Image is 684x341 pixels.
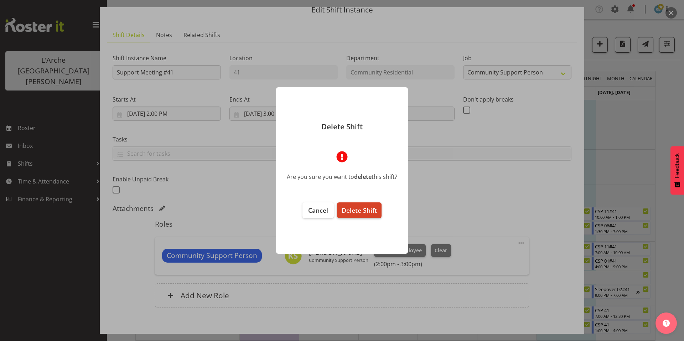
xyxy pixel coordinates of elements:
[283,123,401,130] p: Delete Shift
[663,320,670,327] img: help-xxl-2.png
[354,173,372,181] b: delete
[287,172,397,181] div: Are you sure you want to this shift?
[302,202,334,218] button: Cancel
[670,146,684,195] button: Feedback - Show survey
[674,153,680,178] span: Feedback
[337,202,382,218] button: Delete Shift
[308,206,328,215] span: Cancel
[342,206,377,215] span: Delete Shift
